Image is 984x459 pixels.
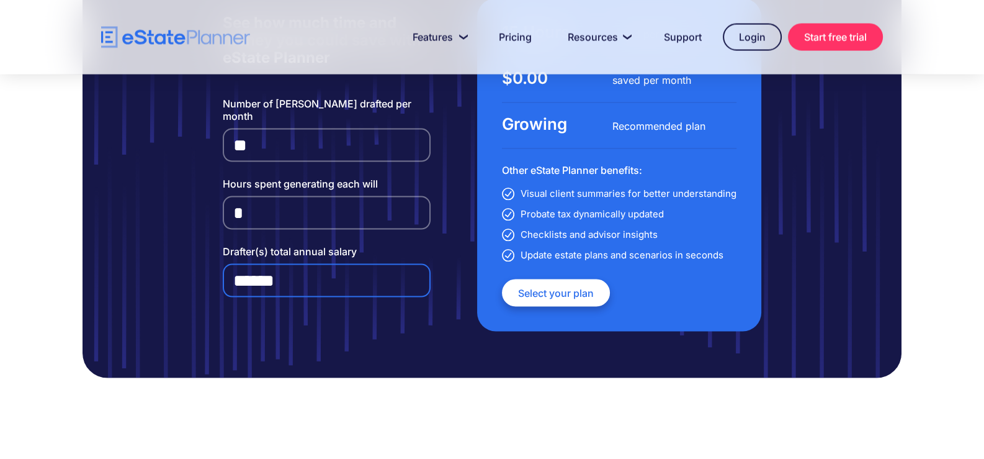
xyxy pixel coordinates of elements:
[502,279,610,307] a: Select your plan
[484,25,547,50] a: Pricing
[223,98,431,298] form: Email Form
[788,24,883,51] a: Start free trial
[502,185,736,202] li: Visual client summaries for better understanding
[502,161,736,179] h6: Other eState Planner benefits:
[398,25,478,50] a: Features
[502,226,736,243] li: Checklists and advisor insights
[612,71,722,89] div: saved per month
[223,245,431,258] label: Drafter(s) total annual salary
[101,27,250,48] a: home
[502,116,612,133] div: Growing
[502,70,612,87] div: $0.00
[223,98,431,122] label: Number of [PERSON_NAME] drafted per month
[553,25,643,50] a: Resources
[502,206,736,223] li: Probate tax dynamically updated
[223,178,431,190] label: Hours spent generating each will
[723,24,782,51] a: Login
[612,117,722,135] div: Recommended plan
[502,247,736,264] li: Update estate plans and scenarios in seconds
[649,25,717,50] a: Support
